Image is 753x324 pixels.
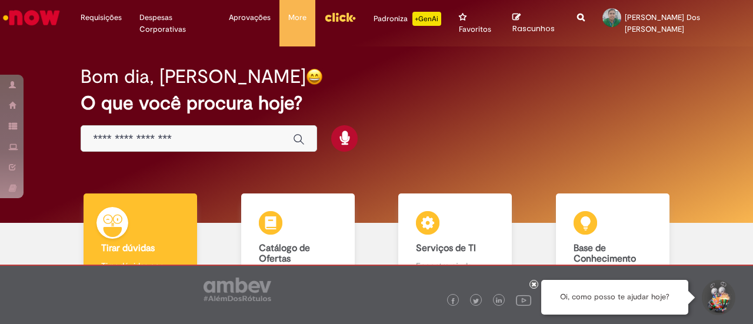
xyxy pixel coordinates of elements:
p: Tirar dúvidas com Lupi Assist e Gen Ai [101,260,179,283]
img: logo_footer_linkedin.png [496,298,502,305]
span: Requisições [81,12,122,24]
b: Catálogo de Ofertas [259,242,310,265]
img: logo_footer_youtube.png [516,292,531,308]
span: Despesas Corporativas [139,12,211,35]
div: Padroniza [374,12,441,26]
a: Base de Conhecimento Consulte e aprenda [534,193,692,295]
img: click_logo_yellow_360x200.png [324,8,356,26]
span: More [288,12,306,24]
a: Catálogo de Ofertas Abra uma solicitação [219,193,377,295]
button: Iniciar Conversa de Suporte [700,280,735,315]
div: Oi, como posso te ajudar hoje? [541,280,688,315]
h2: Bom dia, [PERSON_NAME] [81,66,306,87]
h2: O que você procura hoje? [81,93,672,113]
a: Serviços de TI Encontre ajuda [376,193,534,295]
img: logo_footer_twitter.png [473,298,479,304]
span: [PERSON_NAME] Dos [PERSON_NAME] [625,12,700,34]
b: Tirar dúvidas [101,242,155,254]
img: happy-face.png [306,68,323,85]
span: Aprovações [229,12,271,24]
b: Serviços de TI [416,242,476,254]
p: Encontre ajuda [416,260,494,272]
a: Rascunhos [512,12,559,34]
img: logo_footer_ambev_rotulo_gray.png [204,278,271,301]
b: Base de Conhecimento [574,242,636,265]
img: ServiceNow [1,6,62,29]
img: logo_footer_facebook.png [450,298,456,304]
span: Rascunhos [512,23,555,34]
p: +GenAi [412,12,441,26]
a: Tirar dúvidas Tirar dúvidas com Lupi Assist e Gen Ai [62,193,219,295]
span: Favoritos [459,24,491,35]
